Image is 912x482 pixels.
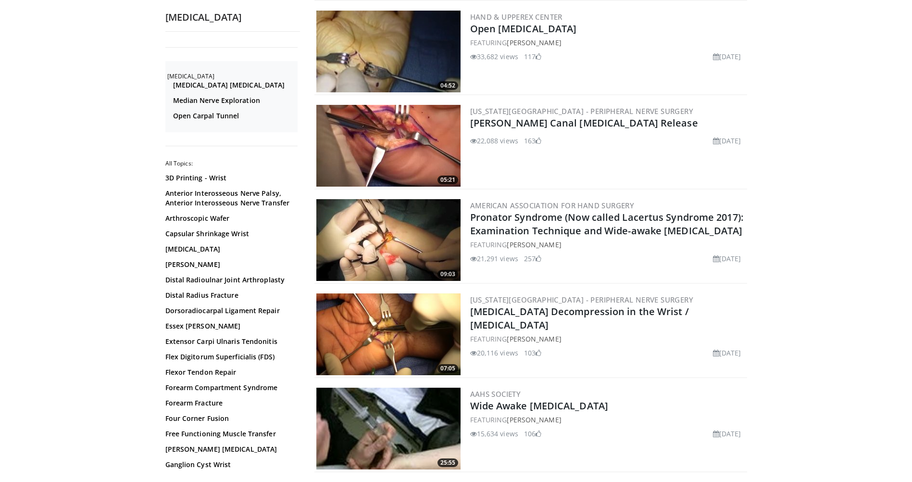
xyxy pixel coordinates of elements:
a: American Association for Hand Surgery [470,201,635,210]
a: AAHS Society [470,389,521,399]
span: 07:05 [437,364,458,373]
a: Essex [PERSON_NAME] [165,321,295,331]
a: 04:52 [316,11,461,92]
img: wide_awake_carpal_tunnel_100008556_2.jpg.300x170_q85_crop-smart_upscale.jpg [316,388,461,469]
img: 80b671cc-e6c2-4c30-b4fd-e019560497a8.300x170_q85_crop-smart_upscale.jpg [316,293,461,375]
img: 54315_0000_3.png.300x170_q85_crop-smart_upscale.jpg [316,11,461,92]
div: FEATURING [470,38,745,48]
img: ecc38c0f-1cd8-4861-b44a-401a34bcfb2f.300x170_q85_crop-smart_upscale.jpg [316,199,461,281]
a: Forearm Compartment Syndrome [165,383,295,393]
li: [DATE] [713,429,741,439]
li: 22,088 views [470,136,518,146]
a: Flexor Tendon Repair [165,368,295,377]
a: [PERSON_NAME] [507,240,561,249]
li: 103 [524,348,541,358]
li: 117 [524,51,541,62]
a: 07:05 [316,293,461,375]
a: [MEDICAL_DATA] [165,244,295,254]
li: [DATE] [713,136,741,146]
h2: [MEDICAL_DATA] [167,73,298,80]
a: [US_STATE][GEOGRAPHIC_DATA] - Peripheral Nerve Surgery [470,295,694,304]
a: 05:21 [316,105,461,187]
a: [PERSON_NAME] Canal [MEDICAL_DATA] Release [470,116,698,129]
a: Free Functioning Muscle Transfer [165,429,295,439]
li: [DATE] [713,254,741,264]
li: 106 [524,429,541,439]
span: 04:52 [437,81,458,90]
a: Arthroscopic Wafer [165,214,295,223]
a: Distal Radius Fracture [165,291,295,300]
li: 257 [524,254,541,264]
a: Median Nerve Exploration [173,96,295,105]
span: 09:03 [437,270,458,279]
a: Open [MEDICAL_DATA] [470,22,577,35]
li: 33,682 views [470,51,518,62]
h2: All Topics: [165,160,298,167]
a: Pronator Syndrome (Now called Lacertus Syndrome 2017): Examination Technique and Wide-awake [MEDI... [470,211,743,237]
li: 21,291 views [470,254,518,264]
div: FEATURING [470,334,745,344]
a: [MEDICAL_DATA] Decompression in the Wrist / [MEDICAL_DATA] [470,305,689,331]
li: 15,634 views [470,429,518,439]
li: 20,116 views [470,348,518,358]
span: 25:55 [437,458,458,467]
a: Capsular Shrinkage Wrist [165,229,295,239]
a: 09:03 [316,199,461,281]
a: Dorsoradiocarpal Ligament Repair [165,306,295,316]
a: [PERSON_NAME] [507,415,561,424]
a: 25:55 [316,388,461,469]
h2: [MEDICAL_DATA] [165,11,300,24]
a: Flex Digitorum Superficialis (FDS) [165,352,295,362]
a: Wide Awake [MEDICAL_DATA] [470,399,609,412]
img: eWNh-8akTAF2kj8X4xMDoxOjBrO-I4W8.300x170_q85_crop-smart_upscale.jpg [316,105,461,187]
div: FEATURING [470,415,745,425]
a: Ganglion Cyst Wrist [165,460,295,469]
a: Extensor Carpi Ulnaris Tendonitis [165,337,295,346]
a: [MEDICAL_DATA] [MEDICAL_DATA] [173,80,295,90]
a: Four Corner Fusion [165,414,295,423]
a: Open Carpal Tunnel [173,111,295,121]
a: [PERSON_NAME] [507,38,561,47]
a: Hand & UpperEx Center [470,12,562,22]
a: [PERSON_NAME] [MEDICAL_DATA] [165,444,295,454]
a: Distal Radioulnar Joint Arthroplasty [165,275,295,285]
a: [PERSON_NAME] [507,334,561,343]
span: 05:21 [437,176,458,184]
li: [DATE] [713,51,741,62]
a: Forearm Fracture [165,398,295,408]
li: [DATE] [713,348,741,358]
div: FEATURING [470,240,745,250]
li: 163 [524,136,541,146]
a: 3D Printing - Wrist [165,173,295,183]
a: [US_STATE][GEOGRAPHIC_DATA] - Peripheral Nerve Surgery [470,106,694,116]
a: [PERSON_NAME] [165,260,295,269]
a: Anterior Interosseous Nerve Palsy, Anterior Interosseous Nerve Transfer [165,189,295,208]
